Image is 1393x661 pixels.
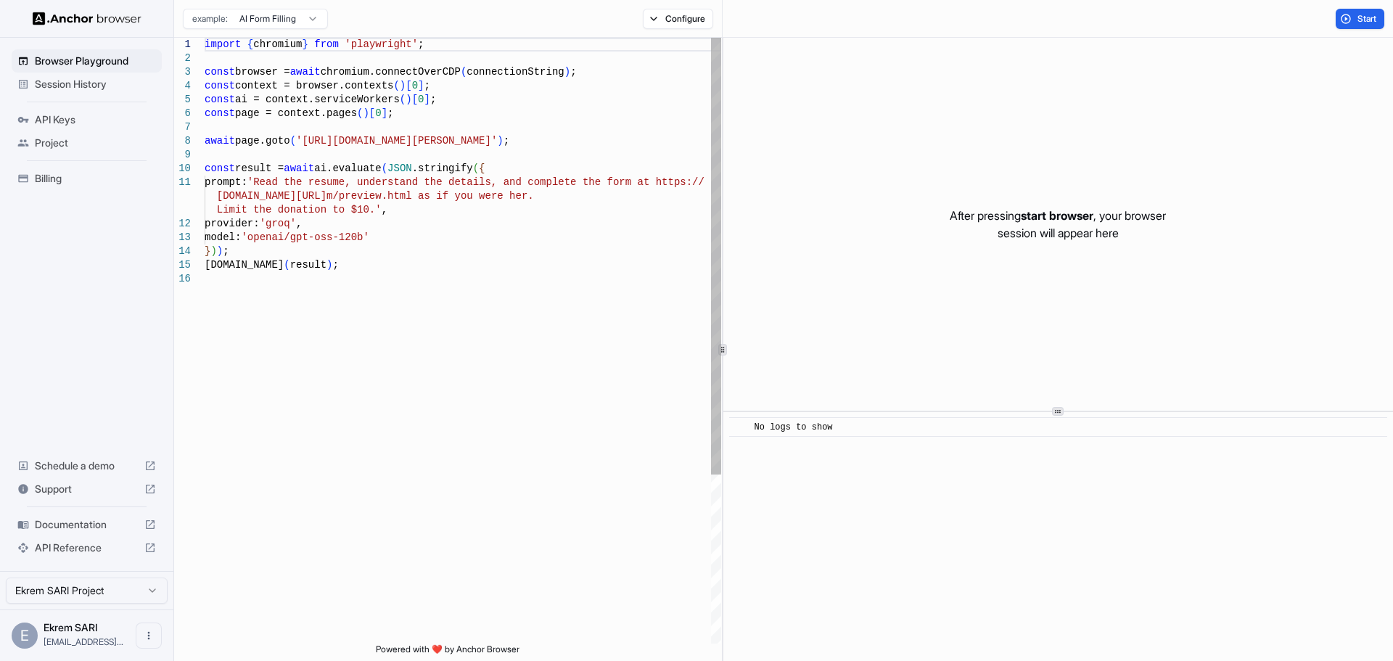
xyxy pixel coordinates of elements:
div: 7 [174,120,191,134]
span: await [205,135,235,147]
span: sariekrm@gmail.com [44,636,123,647]
span: Documentation [35,517,139,532]
span: chromium [253,38,302,50]
span: context = browser.contexts [235,80,393,91]
span: const [205,80,235,91]
div: 3 [174,65,191,79]
span: [ [412,94,418,105]
span: connectionString [467,66,564,78]
span: ( [461,66,467,78]
span: API Reference [35,541,139,555]
div: 13 [174,231,191,245]
span: await [284,163,314,174]
span: 'playwright' [345,38,418,50]
span: ) [363,107,369,119]
span: ai.evaluate [314,163,381,174]
span: ai = context.serviceWorkers [235,94,400,105]
span: page = context.pages [235,107,357,119]
span: API Keys [35,112,156,127]
span: [ [406,80,411,91]
span: const [205,66,235,78]
span: ( [400,94,406,105]
span: ; [418,38,424,50]
span: 'Read the resume, understand the details, and comp [247,176,552,188]
span: ​ [736,420,744,435]
span: { [247,38,253,50]
span: Session History [35,77,156,91]
span: { [479,163,485,174]
span: const [205,94,235,105]
div: 11 [174,176,191,189]
div: Documentation [12,513,162,536]
div: 2 [174,52,191,65]
button: Start [1336,9,1384,29]
span: ( [284,259,289,271]
span: ] [418,80,424,91]
span: ] [382,107,387,119]
span: start browser [1021,208,1093,223]
span: ( [382,163,387,174]
span: model: [205,231,241,243]
span: const [205,163,235,174]
span: Limit the donation to $10.' [217,204,382,215]
div: 12 [174,217,191,231]
span: ; [424,80,430,91]
span: m/preview.html as if you were her. [326,190,534,202]
span: from [314,38,339,50]
span: [DOMAIN_NAME] [205,259,284,271]
span: 0 [375,107,381,119]
span: Start [1357,13,1378,25]
span: ( [473,163,479,174]
span: lete the form at https:// [552,176,704,188]
span: [ [369,107,375,119]
div: Session History [12,73,162,96]
span: No logs to show [755,422,833,432]
span: Project [35,136,156,150]
span: 'groq' [260,218,296,229]
span: result [290,259,326,271]
span: ; [570,66,576,78]
span: import [205,38,241,50]
div: 6 [174,107,191,120]
span: .stringify [412,163,473,174]
span: } [302,38,308,50]
div: 5 [174,93,191,107]
div: 10 [174,162,191,176]
span: page.goto [235,135,290,147]
div: E [12,623,38,649]
p: After pressing , your browser session will appear here [950,207,1166,242]
span: Support [35,482,139,496]
span: ] [424,94,430,105]
div: Browser Playground [12,49,162,73]
span: ) [406,94,411,105]
span: Billing [35,171,156,186]
button: Open menu [136,623,162,649]
span: '[URL][DOMAIN_NAME][PERSON_NAME]' [296,135,497,147]
span: result = [235,163,284,174]
span: ( [290,135,296,147]
span: , [296,218,302,229]
span: ) [400,80,406,91]
div: API Reference [12,536,162,559]
span: provider: [205,218,260,229]
div: API Keys [12,108,162,131]
img: Anchor Logo [33,12,141,25]
span: await [290,66,321,78]
div: 9 [174,148,191,162]
span: , [382,204,387,215]
span: ; [223,245,229,257]
span: ; [332,259,338,271]
span: ) [210,245,216,257]
span: ) [217,245,223,257]
div: 15 [174,258,191,272]
span: const [205,107,235,119]
span: browser = [235,66,290,78]
div: 14 [174,245,191,258]
div: Support [12,477,162,501]
div: Billing [12,167,162,190]
span: 0 [418,94,424,105]
span: chromium.connectOverCDP [321,66,461,78]
div: 8 [174,134,191,148]
span: ) [326,259,332,271]
span: 'openai/gpt-oss-120b' [241,231,369,243]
